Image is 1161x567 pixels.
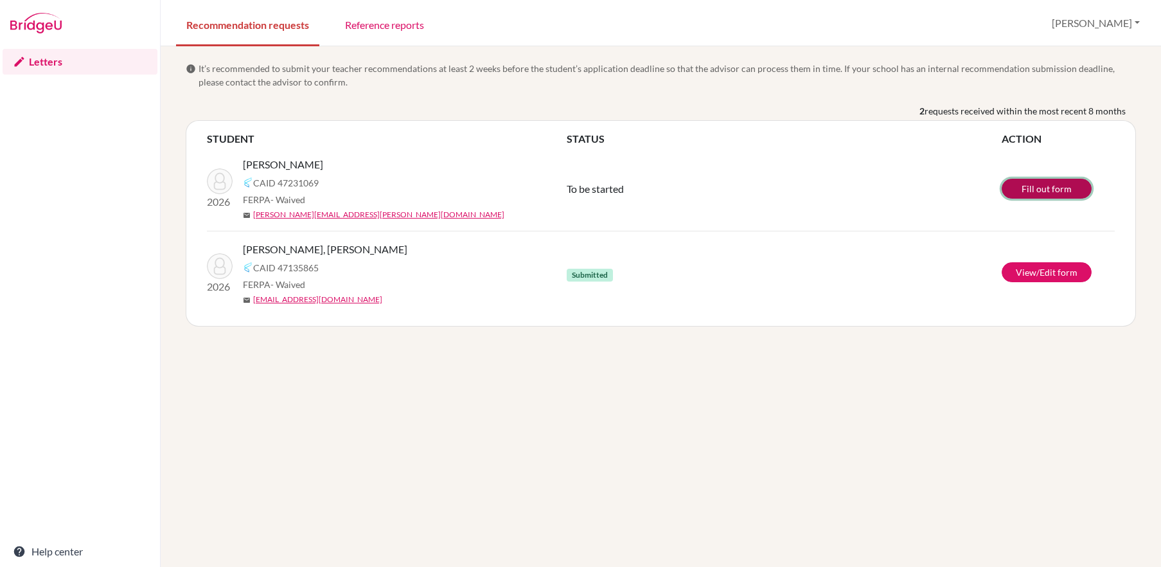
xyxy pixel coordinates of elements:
span: - Waived [270,279,305,290]
p: 2026 [207,279,233,294]
img: Common App logo [243,262,253,273]
img: Bridge-U [10,13,62,33]
img: Common App logo [243,177,253,188]
span: Submitted [567,269,613,282]
span: info [186,64,196,74]
a: Recommendation requests [176,2,319,46]
span: [PERSON_NAME], [PERSON_NAME] [243,242,407,257]
span: requests received within the most recent 8 months [925,104,1126,118]
span: To be started [567,183,624,195]
span: CAID 47231069 [253,176,319,190]
span: It’s recommended to submit your teacher recommendations at least 2 weeks before the student’s app... [199,62,1136,89]
span: [PERSON_NAME] [243,157,323,172]
a: Help center [3,539,157,564]
a: [EMAIL_ADDRESS][DOMAIN_NAME] [253,294,382,305]
button: [PERSON_NAME] [1046,11,1146,35]
img: Dinesh, Aryan [207,253,233,279]
a: Letters [3,49,157,75]
th: ACTION [1002,131,1115,147]
span: mail [243,296,251,304]
span: - Waived [270,194,305,205]
a: Fill out form [1002,179,1092,199]
a: View/Edit form [1002,262,1092,282]
th: STUDENT [207,131,567,147]
th: STATUS [567,131,1002,147]
span: FERPA [243,193,305,206]
span: CAID 47135865 [253,261,319,274]
a: [PERSON_NAME][EMAIL_ADDRESS][PERSON_NAME][DOMAIN_NAME] [253,209,504,221]
p: 2026 [207,194,233,210]
span: mail [243,212,251,219]
span: FERPA [243,278,305,291]
b: 2 [919,104,925,118]
img: Madhusudhanan, Shambhavi [207,168,233,194]
a: Reference reports [335,2,434,46]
